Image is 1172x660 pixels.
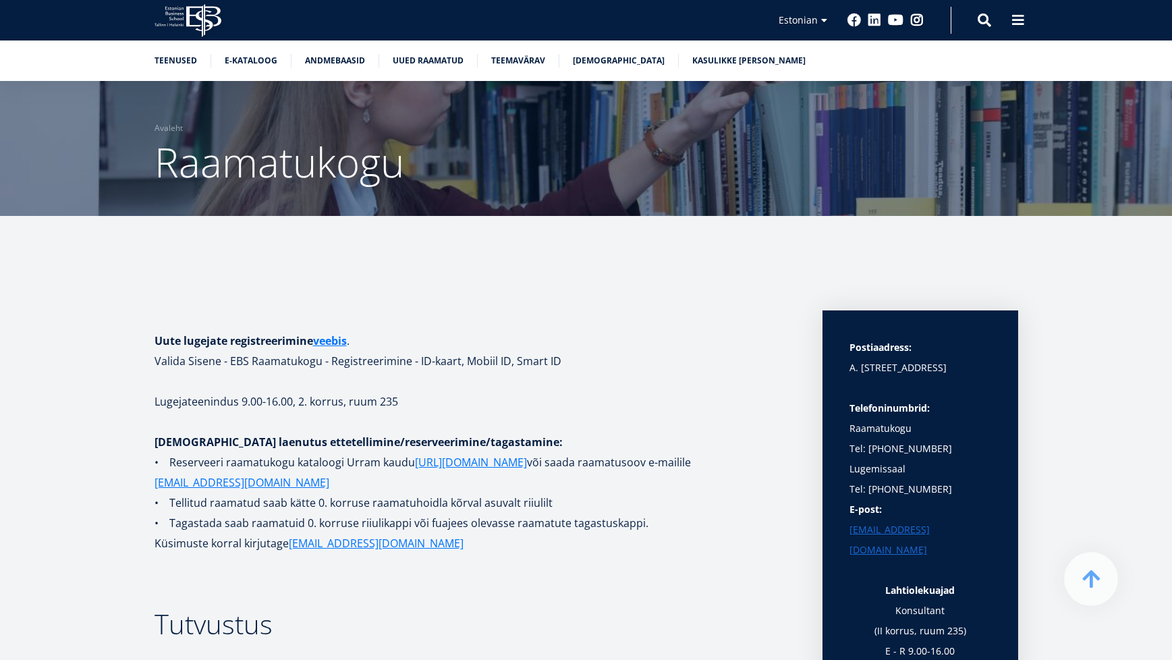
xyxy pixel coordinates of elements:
[491,54,545,67] a: Teemavärav
[849,402,930,414] strong: Telefoninumbrid:
[415,452,527,472] a: [URL][DOMAIN_NAME]
[155,493,796,513] p: • Tellitud raamatud saab kätte 0. korruse raamatuhoidla kõrval asuvalt riiulilt
[849,503,882,516] strong: E-post:
[305,54,365,67] a: Andmebaasid
[847,13,861,27] a: Facebook
[885,584,955,597] strong: Lahtiolekuajad
[155,331,796,371] h1: . Valida Sisene - EBS Raamatukogu - Registreerimine - ID-kaart, Mobiil ID, Smart ID
[155,533,796,553] p: Küsimuste korral kirjutage
[155,452,796,493] p: • Reserveeri raamatukogu kataloogi Urram kaudu või saada raamatusoov e-mailile
[155,605,273,642] span: Tutvustus
[849,341,912,354] strong: Postiaadress:
[849,479,991,499] p: Tel: [PHONE_NUMBER]
[155,472,329,493] a: [EMAIL_ADDRESS][DOMAIN_NAME]
[289,533,464,553] a: [EMAIL_ADDRESS][DOMAIN_NAME]
[692,54,806,67] a: Kasulikke [PERSON_NAME]
[225,54,277,67] a: E-kataloog
[155,513,796,533] p: • Tagastada saab raamatuid 0. korruse riiulikappi või fuajees olevasse raamatute tagastuskappi.
[155,391,796,412] p: Lugejateenindus 9.00-16.00, 2. korrus, ruum 235
[849,358,991,378] p: A. [STREET_ADDRESS]
[888,13,903,27] a: Youtube
[849,398,991,439] p: Raamatukogu
[155,134,404,190] span: Raamatukogu
[155,54,197,67] a: Teenused
[849,439,991,479] p: Tel: [PHONE_NUMBER] Lugemissaal
[155,121,183,135] a: Avaleht
[849,520,991,560] a: [EMAIL_ADDRESS][DOMAIN_NAME]
[910,13,924,27] a: Instagram
[313,331,347,351] a: veebis
[155,333,347,348] strong: Uute lugejate registreerimine
[393,54,464,67] a: Uued raamatud
[868,13,881,27] a: Linkedin
[155,435,563,449] strong: [DEMOGRAPHIC_DATA] laenutus ettetellimine/reserveerimine/tagastamine:
[573,54,665,67] a: [DEMOGRAPHIC_DATA]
